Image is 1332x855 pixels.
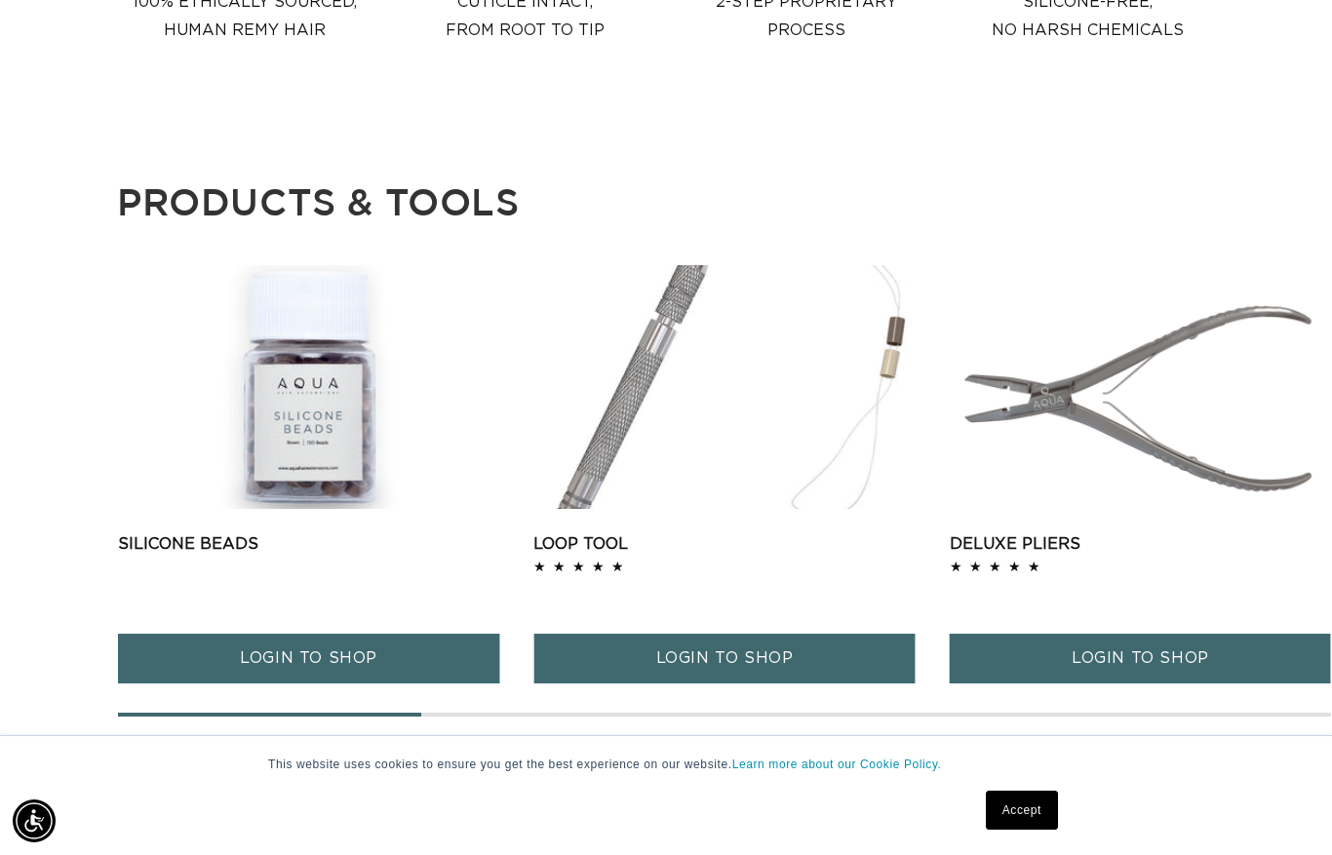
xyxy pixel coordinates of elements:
span: LOGIN TO SHOP [1072,634,1209,683]
span: LOGIN TO SHOP [656,634,794,683]
p: This website uses cookies to ensure you get the best experience on our website. [268,756,1064,773]
iframe: Chat Widget [1234,761,1332,855]
a: Loop Tool [533,532,915,556]
div: 4 / 10 [950,265,1331,713]
a: Learn more about our Cookie Policy. [732,758,942,771]
p: Products & tools [117,177,1332,225]
span: LOGIN TO SHOP [240,634,377,683]
a: Accept [986,791,1058,830]
a: LOGIN TO SHOP [950,634,1331,683]
a: Silicone Beads [118,532,499,556]
div: 3 / 10 [533,265,915,713]
div: 2 / 10 [118,265,499,713]
div: Accessibility Menu [13,799,56,842]
a: Deluxe Pliers [950,532,1331,556]
a: LOGIN TO SHOP [118,634,499,683]
a: LOGIN TO SHOP [533,634,915,683]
